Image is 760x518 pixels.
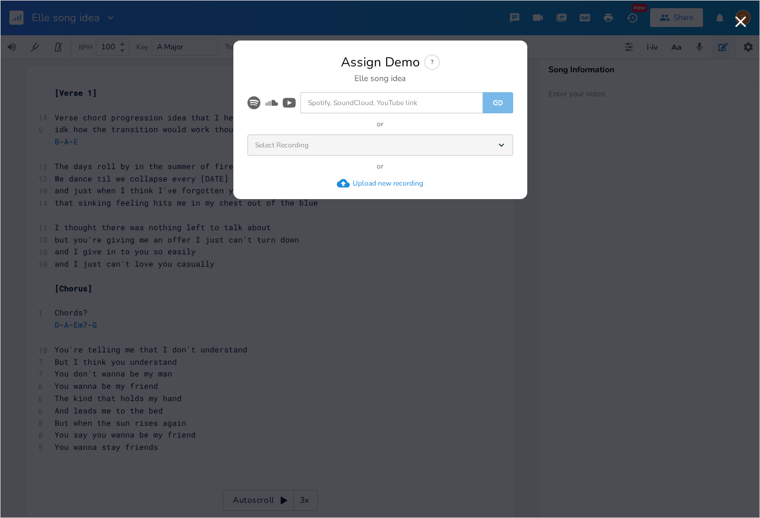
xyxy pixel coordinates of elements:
[483,92,513,113] button: Link Demo
[341,56,420,69] div: Assign Demo
[377,163,383,170] div: or
[377,120,383,127] div: or
[337,177,423,190] button: Upload new recording
[424,55,440,70] div: ?
[354,75,406,83] div: Elle song idea
[255,142,309,149] span: Select Recording
[300,92,483,113] input: Spotify, SoundCloud, YouTube link
[353,179,423,188] div: Upload new recording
